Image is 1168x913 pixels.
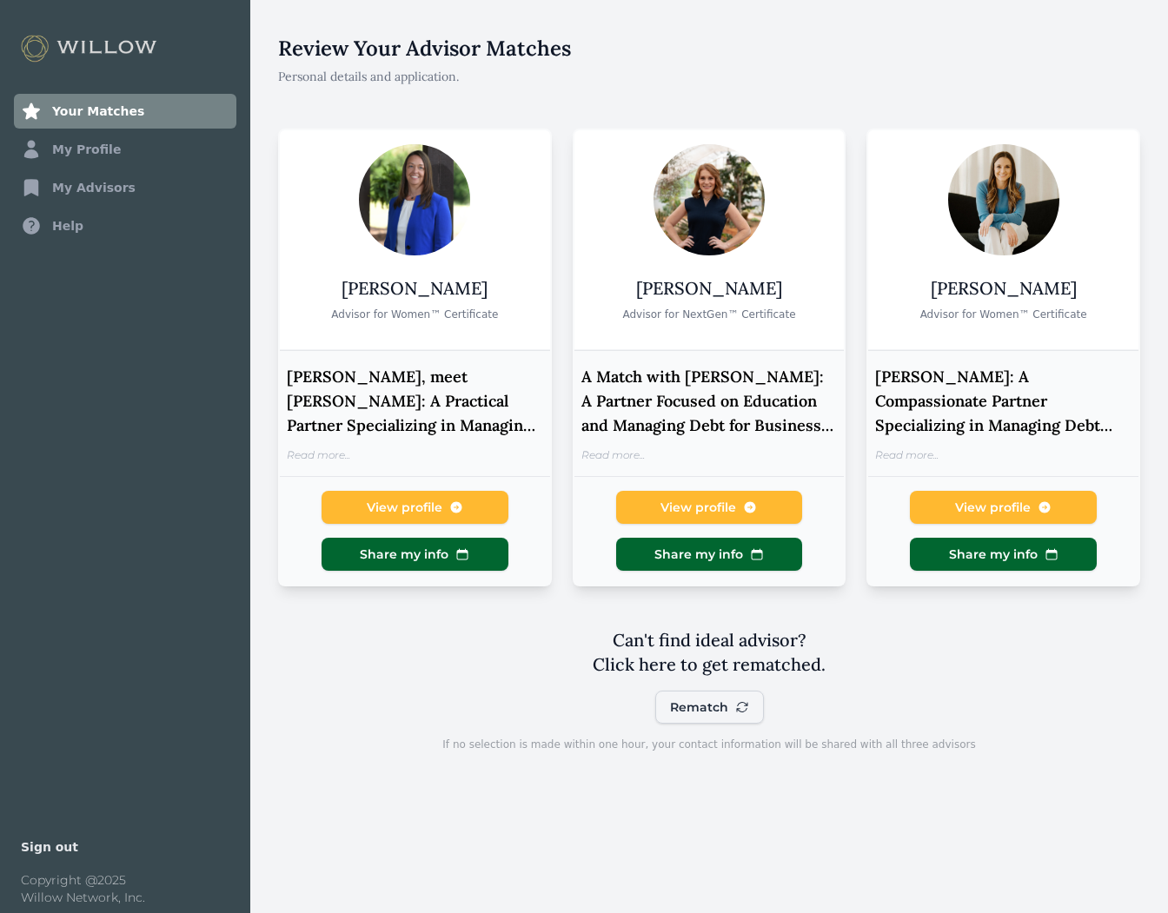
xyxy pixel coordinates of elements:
a: View profile [322,491,508,524]
span: Copyright @ 2025 Willow Network, Inc. [21,871,229,906]
dd: Advisor for NextGen™ Certificate [622,308,795,321]
a: My Profile [14,132,236,167]
a: View profile [616,491,803,524]
div: [PERSON_NAME]: A Compassionate Partner Specializing in Managing Debt and Family Planning [875,365,1131,441]
h3: [PERSON_NAME] [920,276,1087,301]
dd: Advisor for Women™ Certificate [331,308,498,321]
span: Share my info [654,546,743,563]
div: [PERSON_NAME], meet [PERSON_NAME]: A Practical Partner Specializing in Managing Debt and Small Bu... [287,365,543,441]
span: View profile [955,499,1031,516]
div: Read more... [287,448,543,462]
div: A Match with [PERSON_NAME]: A Partner Focused on Education and Managing Debt for Business Owners [581,365,838,441]
img: Your Company [21,35,156,63]
span: View profile [660,499,736,516]
a: Sign out [14,830,236,864]
p: Personal details and application. [278,66,862,87]
h2: Can't find ideal advisor? Click here to get rematched. [593,628,826,677]
h3: [PERSON_NAME] [331,276,498,301]
a: Help [14,208,236,243]
h3: Review Your Advisor Matches [278,35,1140,63]
button: Share my info [910,538,1097,571]
button: Share my info [616,538,803,571]
span: View profile [367,499,442,516]
span: Share my info [949,546,1038,563]
button: Rematch [655,691,764,724]
p: If no selection is made within one hour, your contact information will be shared with all three a... [442,738,975,751]
div: Read more... [875,448,1131,462]
a: My Advisors [14,170,236,205]
span: Share my info [360,546,448,563]
dd: Advisor for Women™ Certificate [920,308,1087,321]
h3: [PERSON_NAME] [622,276,795,301]
button: Share my info [322,538,508,571]
span: Rematch [670,698,728,716]
div: Read more... [581,448,838,462]
a: Your Matches [14,94,236,129]
a: View profile [910,491,1097,524]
